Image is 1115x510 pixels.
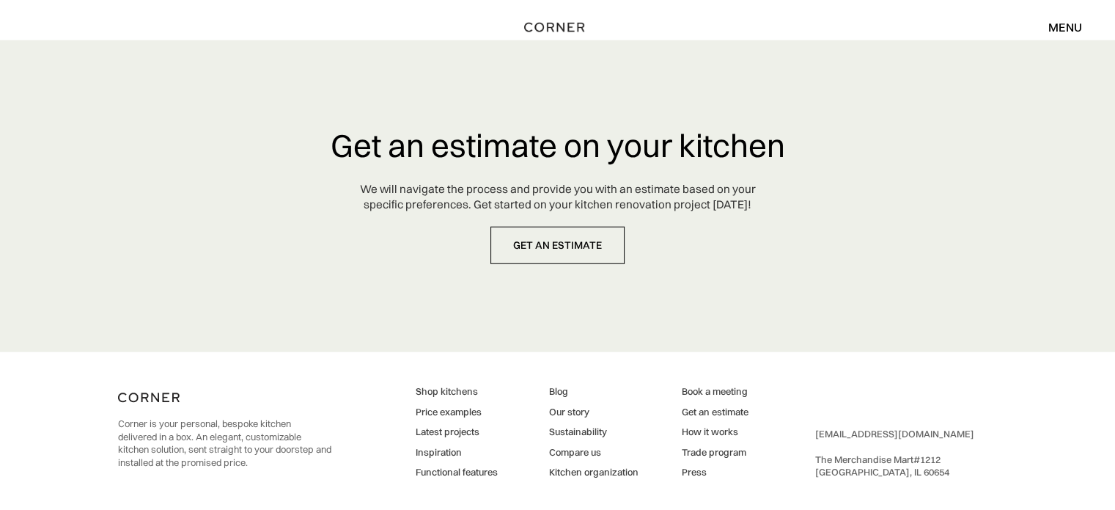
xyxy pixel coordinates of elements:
[548,385,638,398] a: Blog
[360,182,756,213] div: We will navigate the process and provide you with an estimate based on your specific preferences....
[548,466,638,479] a: Kitchen organization
[682,426,748,439] a: How it works
[548,446,638,459] a: Compare us
[118,418,331,469] p: Corner is your personal, bespoke kitchen delivered in a box. An elegant, customizable kitchen sol...
[331,128,785,163] h3: Get an estimate on your kitchen
[815,428,974,440] a: [EMAIL_ADDRESS][DOMAIN_NAME]
[682,446,748,459] a: Trade program
[815,428,974,479] div: ‍ The Merchandise Mart #1212 ‍ [GEOGRAPHIC_DATA], IL 60654
[682,466,748,479] a: Press
[416,385,498,398] a: Shop kitchens
[1048,21,1082,33] div: menu
[548,426,638,439] a: Sustainability
[519,18,595,37] a: home
[416,446,498,459] a: Inspiration
[416,426,498,439] a: Latest projects
[682,385,748,398] a: Book a meeting
[416,466,498,479] a: Functional features
[1034,15,1082,40] div: menu
[682,406,748,419] a: Get an estimate
[416,406,498,419] a: Price examples
[490,227,625,264] a: get an estimate
[548,406,638,419] a: Our story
